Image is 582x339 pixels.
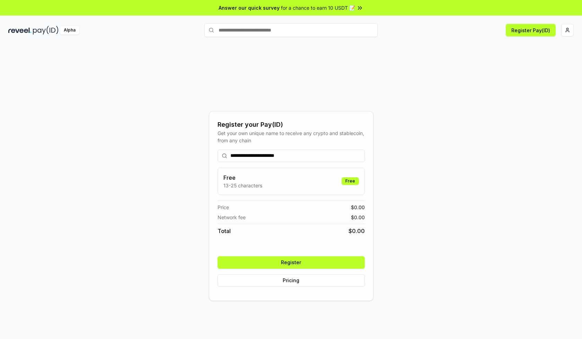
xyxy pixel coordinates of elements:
img: reveel_dark [8,26,32,35]
span: for a chance to earn 10 USDT 📝 [281,4,355,11]
span: Total [218,227,231,235]
div: Alpha [60,26,79,35]
span: $ 0.00 [351,204,365,211]
button: Register Pay(ID) [506,24,556,36]
img: pay_id [33,26,59,35]
span: $ 0.00 [351,214,365,221]
h3: Free [223,173,262,182]
div: Register your Pay(ID) [218,120,365,130]
button: Pricing [218,274,365,287]
div: Free [342,177,359,185]
button: Register [218,256,365,269]
p: 13-25 characters [223,182,262,189]
span: Answer our quick survey [219,4,280,11]
div: Get your own unique name to receive any crypto and stablecoin, from any chain [218,130,365,144]
span: $ 0.00 [349,227,365,235]
span: Network fee [218,214,246,221]
span: Price [218,204,229,211]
